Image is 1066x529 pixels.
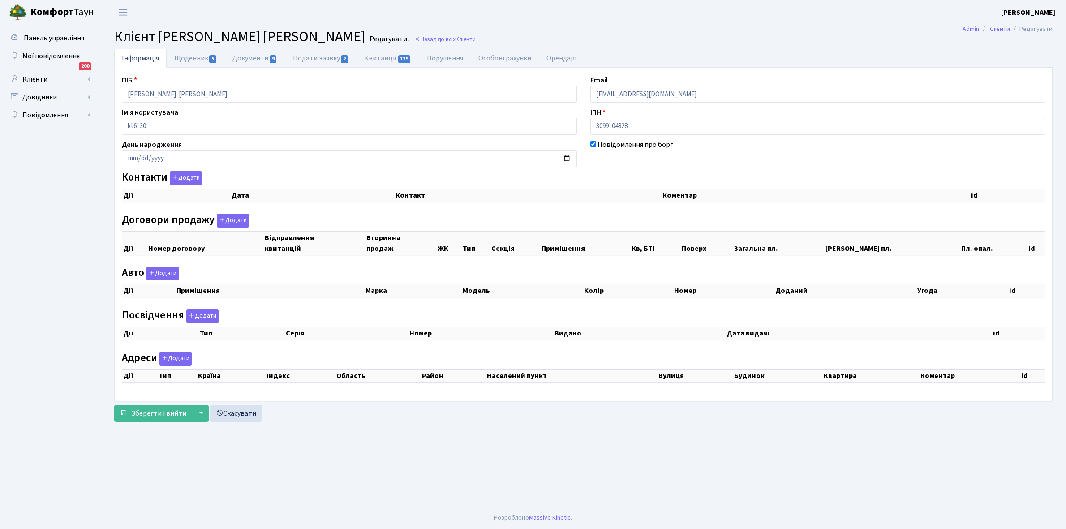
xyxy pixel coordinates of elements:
th: Будинок [733,369,823,382]
th: Контакт [395,189,662,202]
th: Пл. опал. [960,231,1027,255]
button: Посвідчення [186,309,219,323]
th: Коментар [920,369,1020,382]
a: Квитанції [357,49,419,68]
a: Повідомлення [4,106,94,124]
a: Admin [963,24,979,34]
a: Інформація [114,49,167,68]
button: Адреси [159,352,192,366]
a: Додати [215,212,249,228]
th: Приміщення [176,284,365,297]
span: 2 [341,55,348,63]
th: Дії [122,189,231,202]
span: 5 [209,55,216,63]
label: Авто [122,267,179,280]
a: Додати [144,265,179,281]
th: Область [335,369,421,382]
button: Договори продажу [217,214,249,228]
a: [PERSON_NAME] [1001,7,1055,18]
th: Тип [462,231,490,255]
th: Доданий [774,284,917,297]
th: Вторинна продаж [365,231,437,255]
label: Ім'я користувача [122,107,178,118]
th: Відправлення квитанцій [264,231,365,255]
th: Угода [916,284,1008,297]
th: id [1027,231,1045,255]
th: Модель [462,284,584,297]
th: Номер [408,327,554,340]
th: Приміщення [541,231,631,255]
th: Колір [583,284,673,297]
th: Загальна пл. [733,231,824,255]
th: Поверх [681,231,734,255]
small: Редагувати . [368,35,410,43]
span: 9 [270,55,277,63]
th: Номер [673,284,774,297]
label: Повідомлення про борг [597,139,673,150]
th: Дії [122,231,148,255]
b: Комфорт [30,5,73,19]
a: Massive Kinetic [529,513,571,522]
a: Назад до всіхКлієнти [414,35,476,43]
label: ІПН [590,107,606,118]
th: Номер договору [147,231,263,255]
th: ЖК [437,231,462,255]
label: Договори продажу [122,214,249,228]
th: Вулиця [658,369,733,382]
th: Коментар [662,189,971,202]
button: Переключити навігацію [112,5,134,20]
img: logo.png [9,4,27,22]
a: Порушення [419,49,471,68]
span: 129 [398,55,411,63]
th: Дата видачі [726,327,993,340]
a: Додати [168,170,202,185]
a: Додати [157,350,192,366]
th: Тип [158,369,198,382]
button: Контакти [170,171,202,185]
a: Панель управління [4,29,94,47]
div: 200 [79,62,91,70]
th: Дата [231,189,395,202]
th: Тип [199,327,285,340]
a: Скасувати [210,405,262,422]
th: Дії [122,327,199,340]
span: Клієнт [PERSON_NAME] [PERSON_NAME] [114,26,365,47]
a: Щоденник [167,49,225,68]
a: Орендарі [539,49,584,68]
a: Довідники [4,88,94,106]
a: Особові рахунки [471,49,539,68]
div: Розроблено . [494,513,572,523]
span: Таун [30,5,94,20]
label: Адреси [122,352,192,366]
button: Зберегти і вийти [114,405,192,422]
label: Контакти [122,171,202,185]
a: Подати заявку [285,49,357,68]
li: Редагувати [1010,24,1053,34]
nav: breadcrumb [949,20,1066,39]
button: Авто [146,267,179,280]
span: Зберегти і вийти [131,409,186,418]
label: ПІБ [122,75,137,86]
span: Клієнти [456,35,476,43]
a: Клієнти [4,70,94,88]
a: Мої повідомлення200 [4,47,94,65]
label: Посвідчення [122,309,219,323]
th: Дії [122,369,158,382]
th: Кв, БТІ [631,231,681,255]
a: Додати [184,307,219,323]
a: Документи [225,49,285,68]
th: id [1008,284,1045,297]
th: Країна [197,369,266,382]
span: Панель управління [24,33,84,43]
span: Мої повідомлення [22,51,80,61]
th: Індекс [266,369,335,382]
th: [PERSON_NAME] пл. [825,231,960,255]
th: Дії [122,284,176,297]
a: Клієнти [989,24,1010,34]
th: Населений пункт [486,369,658,382]
label: Email [590,75,608,86]
th: Видано [554,327,726,340]
th: Район [421,369,486,382]
th: Серія [285,327,408,340]
label: День народження [122,139,182,150]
